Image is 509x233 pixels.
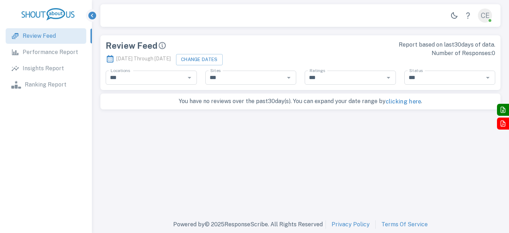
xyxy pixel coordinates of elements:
[310,67,325,73] label: Ratings
[173,220,323,229] p: Powered by © 2025 ResponseScribe. All Rights Reserved
[6,28,86,44] a: Review Feed
[111,67,130,73] label: Locations
[23,32,56,40] p: Review Feed
[22,8,75,20] img: logo
[475,201,506,232] iframe: Front Chat
[332,220,370,229] a: Privacy Policy
[6,44,86,60] a: Performance Report
[305,49,495,58] p: Number of Responses: 0
[23,48,78,56] p: Performance Report
[305,41,495,49] p: Report based on last 30 days of data.
[386,97,421,106] button: clicking here
[25,80,66,89] p: Ranking Report
[210,67,221,73] label: Sites
[483,73,493,83] button: Open
[478,8,492,23] div: CE
[6,77,86,92] a: Ranking Report
[176,54,223,65] button: Change Dates
[409,67,423,73] label: Status
[106,52,171,66] p: [DATE] Through [DATE]
[6,61,86,76] a: Insights Report
[23,64,64,73] p: Insights Report
[384,73,393,83] button: Open
[381,220,428,229] a: Terms Of Service
[104,97,497,106] p: You have no reviews over the past 30 day(s). You can expand your date range by .
[461,8,475,23] a: Help Center
[497,104,509,116] button: Export to Excel
[497,118,509,130] button: Export to PDF
[284,73,294,83] button: Open
[185,73,194,83] button: Open
[106,41,296,50] div: Review Feed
